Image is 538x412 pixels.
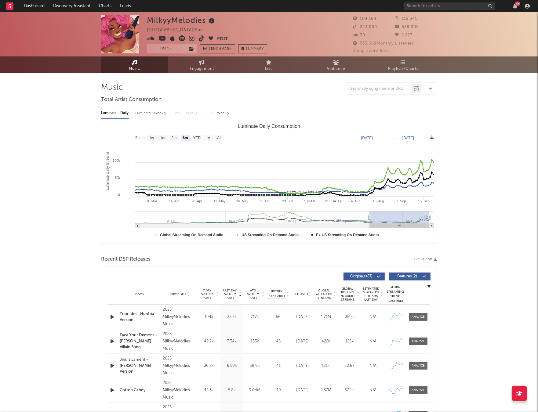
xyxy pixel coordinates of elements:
[199,314,219,320] div: 194k
[386,285,405,303] div: Global Streaming Trend (Last 60D)
[361,136,373,140] text: [DATE]
[105,151,110,190] text: Luminate Daily Streams
[316,387,336,393] div: 2.37M
[353,25,377,29] span: 243,000
[245,314,265,320] div: 717k
[418,199,430,203] text: 15. Sep
[200,44,235,53] a: Benchmark
[363,387,383,393] div: N/A
[214,199,226,203] text: 12. May
[120,387,160,393] a: Cotton Candy
[101,121,437,243] svg: Luminate Daily Consumption
[363,287,380,302] span: Estimated % Playlist Streams Last Day
[404,2,495,10] input: Search for artists
[351,199,361,203] text: 4. Aug
[199,338,219,345] div: 42.2k
[347,86,412,91] input: Search by song name or URL
[363,338,383,345] div: N/A
[183,136,188,140] text: 6m
[199,387,219,393] div: 42.3k
[339,287,356,302] span: Global Rolling 7D Audio Streams
[222,314,242,320] div: 35.5k
[316,338,336,345] div: 422k
[236,199,249,203] text: 26. May
[292,387,313,393] div: [DATE]
[120,332,160,350] div: Face Your Demons - [PERSON_NAME] Villain Song
[344,273,385,280] button: Originals(87)
[353,17,376,21] span: 104,164
[113,159,120,162] text: 100k
[101,96,162,103] span: Total Artist Consumption
[396,199,406,203] text: 1. Sep
[245,387,265,393] div: 9.04M
[316,363,336,369] div: 121k
[363,363,383,369] div: N/A
[190,65,214,73] span: Engagement
[169,292,186,296] span: Copyright
[163,355,196,377] div: 2025 MilkyyMelodies Music
[292,363,313,369] div: [DATE]
[316,314,336,320] div: 1.71M
[135,136,145,140] text: Zoom
[168,56,235,73] a: Engagement
[191,199,202,203] text: 28. Apr
[353,33,365,37] span: 70
[149,136,154,140] text: 1w
[147,44,185,53] button: Track
[339,338,360,345] div: 125k
[115,176,120,179] text: 50k
[268,314,289,320] div: 56
[412,258,437,261] button: Export CSV
[268,387,289,393] div: 49
[245,338,265,345] div: 153k
[293,292,308,296] span: Released
[282,199,293,203] text: 23. Jun
[163,331,196,352] div: 2025 MilkyyMelodies Music
[129,65,140,73] span: Music
[353,42,414,45] span: 533,669 Monthly Listeners
[235,56,303,73] a: Live
[292,314,313,320] div: [DATE]
[199,363,219,369] div: 36.2k
[222,387,242,393] div: 5.8k
[222,363,242,369] div: 6.59k
[135,108,167,118] div: Luminate - Weekly
[163,306,196,328] div: 2025 MilkyyMelodies Music
[147,27,210,34] div: [GEOGRAPHIC_DATA] | Pop
[120,357,160,375] a: Jinu's Lament - [PERSON_NAME] Version
[363,314,383,320] div: N/A
[222,338,242,345] div: 7.34k
[316,289,333,300] span: Global ATD Audio Streams
[327,65,346,73] span: Audience
[172,136,177,140] text: 3m
[268,338,289,345] div: 45
[238,44,267,53] button: Summary
[268,289,286,298] span: Spotify Popularity
[325,199,341,203] text: 21. [DATE]
[120,311,160,323] a: Your Idol - Huntrix Version
[292,338,313,345] div: [DATE]
[101,56,168,73] a: Music
[217,136,221,140] text: All
[303,56,370,73] a: Audience
[515,2,520,6] div: 86
[146,199,157,203] text: 31. Mar
[147,15,216,25] div: MilkyyMelodies
[303,199,318,203] text: 7. [DATE]
[316,233,379,237] text: Ex-US Streaming On-Demand Audio
[339,363,360,369] div: 58.6k
[245,363,265,369] div: 69.9k
[169,199,180,203] text: 14. Apr
[205,108,230,118] div: OCC - Weekly
[260,199,270,203] text: 9. Jun
[395,25,419,29] span: 538,000
[246,47,264,51] span: Summary
[339,387,360,393] div: 57.1k
[222,289,238,300] span: Last Day Spotify Plays
[160,233,224,237] text: Global Streaming On-Demand Audio
[238,124,300,129] text: Luminate Daily Consumption
[160,136,165,140] text: 1m
[392,136,396,140] text: →
[120,292,160,296] div: Name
